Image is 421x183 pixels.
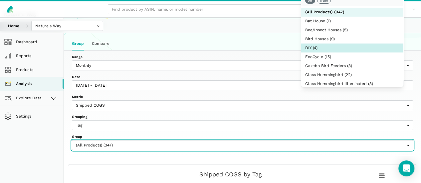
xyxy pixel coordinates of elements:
[6,94,42,102] span: Explore Data
[72,134,413,139] label: Group
[398,160,414,176] div: Open Intercom Messenger
[72,120,413,130] input: Tag
[108,4,313,14] input: Find product by ASIN, name, or model number
[72,54,413,59] label: Range
[88,37,113,50] a: Compare
[31,21,103,31] input: Nature's Way
[301,8,403,17] button: (All Products) (347)
[68,37,88,50] a: Group
[301,79,403,88] button: Glass Hummingbird Illuminated (3)
[301,70,403,79] button: Glass Hummingbird (22)
[72,140,413,150] input: (All Products) (347)
[199,171,262,178] tspan: Shipped COGS by Tag
[301,26,403,35] button: Bee/Insect Houses (5)
[301,52,403,61] button: EcoCycle (15)
[301,35,403,44] button: Bird Houses (9)
[72,94,413,99] label: Metric
[301,44,403,52] button: DIY (4)
[4,21,23,31] a: Home
[301,17,403,26] button: Bat House (1)
[72,60,413,70] input: Monthly
[72,100,413,110] input: Shipped COGS
[301,61,403,70] button: Gazebo Bird Feeders (3)
[72,114,413,119] label: Grouping
[72,74,413,79] label: Date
